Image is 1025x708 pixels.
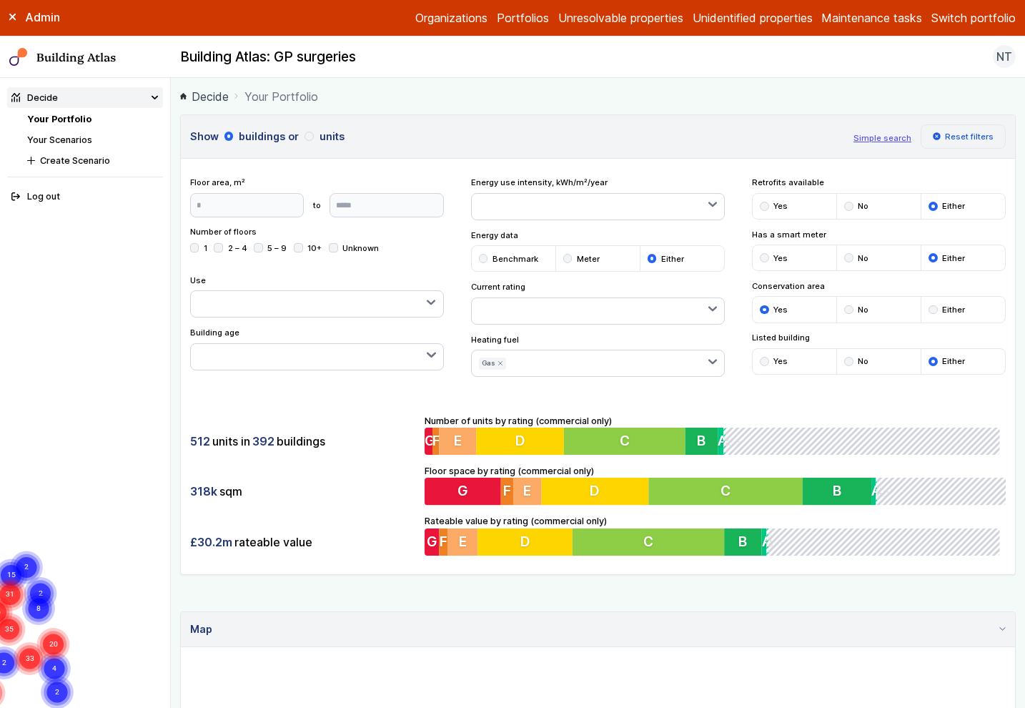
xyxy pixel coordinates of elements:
form: to [190,193,444,217]
div: Floor space by rating (commercial only) [425,464,1006,506]
div: rateable value [190,528,416,556]
span: 318k [190,483,217,499]
button: B [803,478,871,505]
img: main-0bbd2752.svg [9,48,28,67]
button: D [477,428,565,455]
button: NT [993,45,1016,68]
div: sqm [190,478,416,505]
span: C [622,432,632,449]
button: Create Scenario [23,150,163,171]
a: Unidentified properties [693,9,813,26]
span: E [455,432,462,449]
div: units in buildings [190,428,416,455]
div: Use [190,275,444,318]
span: F [440,533,447,550]
button: B [728,528,766,556]
button: A+ [770,528,772,556]
button: E [513,478,542,505]
span: A [766,533,775,550]
button: A [871,478,876,505]
h3: Show [190,129,845,144]
span: A [871,483,881,500]
span: A [721,432,731,449]
button: D [478,528,574,556]
span: D [521,533,531,550]
button: B [688,428,721,455]
span: D [590,483,600,500]
span: 392 [252,433,274,449]
button: Switch portfolio [931,9,1016,26]
div: Decide [11,91,58,104]
button: G [425,428,432,455]
button: Gas [479,358,507,370]
span: NT [996,48,1012,65]
span: G [425,432,435,449]
a: Portfolios [497,9,549,26]
a: Your Portfolio [27,114,91,124]
span: B [742,533,751,550]
div: Current rating [471,281,725,325]
span: B [700,432,709,449]
a: Your Scenarios [27,134,92,145]
span: A+ [727,432,746,449]
button: A [721,428,727,455]
button: A+ [876,478,878,505]
span: G [427,533,437,550]
a: Organizations [415,9,487,26]
summary: Decide [7,87,164,108]
span: C [646,533,656,550]
button: E [440,428,477,455]
div: Number of units by rating (commercial only) [425,414,1006,456]
span: Listed building [752,332,1006,343]
span: F [433,432,441,449]
span: C [721,483,731,500]
span: £30.2m [190,534,232,550]
div: Energy use intensity, kWh/m²/year [471,177,725,220]
span: E [460,533,467,550]
span: Has a smart meter [752,229,1006,240]
button: Simple search [853,132,911,144]
span: A+ [770,533,788,550]
span: G [457,483,468,500]
button: A+ [727,428,729,455]
span: A+ [876,483,895,500]
button: G [425,528,440,556]
button: C [574,528,728,556]
span: Retrofits available [752,177,1006,188]
button: D [542,478,649,505]
div: Building age [190,327,444,370]
button: C [649,478,803,505]
span: D [516,432,526,449]
span: F [503,483,511,500]
div: Energy data [471,230,725,272]
a: Unresolvable properties [558,9,683,26]
span: B [833,483,841,500]
button: C [565,428,688,455]
button: E [448,528,479,556]
summary: Map [181,612,1015,647]
a: Decide [180,88,229,105]
a: Maintenance tasks [821,9,922,26]
button: Log out [7,187,164,207]
div: Rateable value by rating (commercial only) [425,514,1006,556]
button: F [440,528,448,556]
span: E [524,483,532,500]
h2: Building Atlas: GP surgeries [180,48,356,67]
span: Conservation area [752,280,1006,292]
span: 512 [190,433,210,449]
div: Heating fuel [471,334,725,378]
button: G [425,478,501,505]
div: Floor area, m² [190,177,444,217]
button: Reset filters [921,124,1006,149]
button: F [433,428,440,455]
span: Your Portfolio [244,88,318,105]
div: Number of floors [190,226,444,265]
button: F [501,478,513,505]
button: A [766,528,771,556]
